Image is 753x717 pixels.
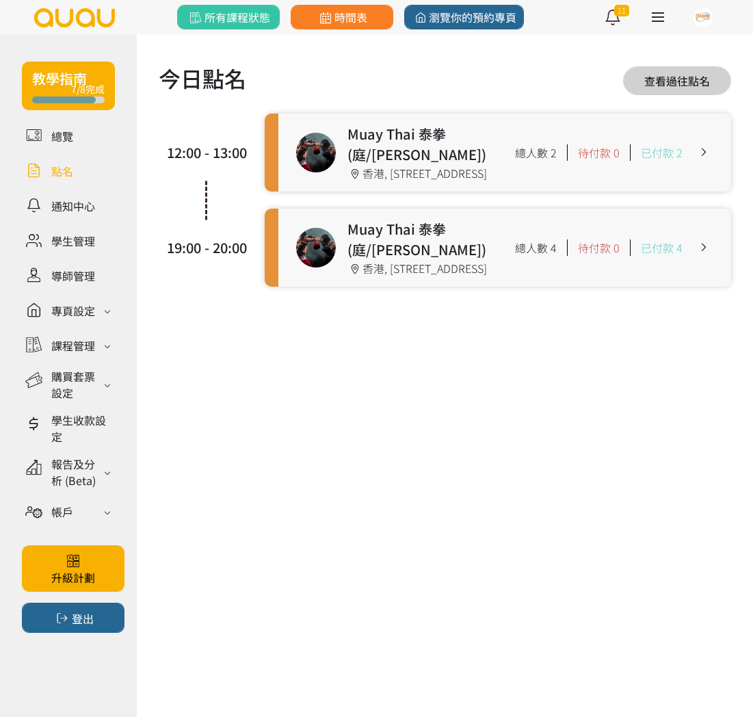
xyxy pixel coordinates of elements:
[51,337,95,354] div: 課程管理
[291,5,393,29] a: 時間表
[187,9,269,25] span: 所有課程狀態
[412,9,516,25] span: 瀏覽你的預約專頁
[51,456,100,488] div: 報告及分析 (Beta)
[404,5,524,29] a: 瀏覽你的預約專頁
[166,237,248,258] div: 19:00 - 20:00
[51,504,73,520] div: 帳戶
[51,368,100,401] div: 購買套票設定
[22,603,124,633] button: 登出
[317,9,367,25] span: 時間表
[166,142,248,163] div: 12:00 - 13:00
[159,62,246,94] h1: 今日點名
[22,545,124,592] a: 升級計劃
[51,302,95,319] div: 專頁設定
[614,5,629,16] span: 11
[177,5,280,29] a: 所有課程狀態
[33,8,116,27] img: logo.svg
[623,66,731,95] a: 查看過往點名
